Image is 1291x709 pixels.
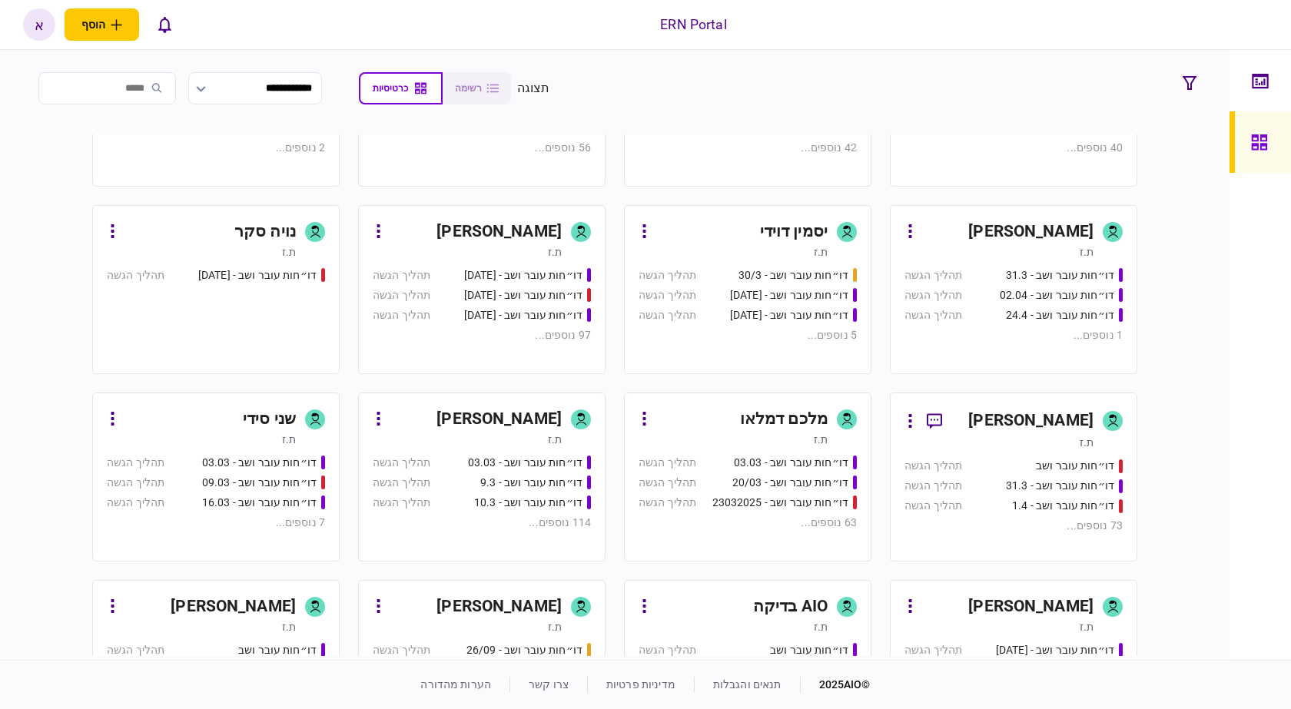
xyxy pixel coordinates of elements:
div: דו״חות עובר ושב - 23032025 [712,495,848,511]
div: דו״חות עובר ושב [238,642,317,658]
div: ת.ז [1080,435,1094,450]
div: דו״חות עובר ושב - 19.3.25 [464,287,582,303]
a: יסמין דוידית.זדו״חות עובר ושב - 30/3תהליך הגשהדו״חות עובר ושב - 31.08.25תהליך הגשהדו״חות עובר ושב... [624,205,871,374]
span: רשימה [455,83,482,94]
div: תהליך הגשה [904,287,962,303]
div: דו״חות עובר ושב - 09.03 [202,475,317,491]
a: [PERSON_NAME]ת.זדו״חות עובר ושב - 03.03תהליך הגשהדו״חות עובר ושב - 9.3תהליך הגשהדו״חות עובר ושב -... [358,393,606,562]
div: דו״חות עובר ושב - 02/09/25 [730,307,848,323]
div: דו״חות עובר ושב - 26/09 [466,642,582,658]
div: תהליך הגשה [107,267,164,283]
div: [PERSON_NAME] [171,595,296,619]
div: ת.ז [548,432,562,447]
div: ת.ז [282,619,296,634]
div: [PERSON_NAME] [436,407,562,432]
div: ת.ז [282,244,296,260]
div: דו״חות עובר ושב - 19/03/2025 [464,267,582,283]
div: [PERSON_NAME] [436,595,562,619]
div: 7 נוספים ... [107,515,325,531]
div: תהליך הגשה [904,307,962,323]
div: תהליך הגשה [639,267,696,283]
div: תהליך הגשה [639,642,696,658]
button: א [23,8,55,41]
button: רשימה [443,72,511,104]
div: ת.ז [1080,619,1094,634]
a: שני סידית.זדו״חות עובר ושב - 03.03תהליך הגשהדו״חות עובר ושב - 09.03תהליך הגשהדו״חות עובר ושב - 16... [92,393,340,562]
div: יסמין דוידי [760,220,828,244]
button: כרטיסיות [359,72,443,104]
div: תהליך הגשה [373,307,430,323]
button: פתח תפריט להוספת לקוח [65,8,139,41]
div: תהליך הגשה [373,475,430,491]
div: 5 נוספים ... [639,327,857,343]
div: דו״חות עובר ושב - 30/3 [738,267,848,283]
div: דו״חות עובר ושב - 31.3 [1006,267,1114,283]
div: © 2025 AIO [800,677,871,693]
span: כרטיסיות [373,83,408,94]
button: פתח רשימת התראות [148,8,181,41]
div: תהליך הגשה [639,287,696,303]
div: [PERSON_NAME] [968,220,1094,244]
div: דו״חות עובר ושב - 31.08.25 [730,287,848,303]
div: 42 נוספים ... [639,140,857,156]
div: דו״חות עובר ושב - 24.4 [1006,307,1114,323]
div: 2 נוספים ... [107,140,325,156]
div: AIO בדיקה [753,595,828,619]
div: דו״חות עובר ושב [1036,458,1114,474]
div: שני סידי [243,407,296,432]
div: תהליך הגשה [107,455,164,471]
div: תהליך הגשה [904,642,962,658]
div: תהליך הגשה [373,495,430,511]
div: 56 נוספים ... [373,140,591,156]
div: [PERSON_NAME] [436,220,562,244]
a: תנאים והגבלות [713,678,782,691]
div: דו״חות עובר ושב [770,642,848,658]
div: ת.ז [814,244,828,260]
div: תהליך הגשה [107,642,164,658]
div: תהליך הגשה [107,475,164,491]
div: תהליך הגשה [904,478,962,494]
div: ת.ז [814,432,828,447]
div: תהליך הגשה [639,495,696,511]
a: נויה סקרת.זדו״חות עובר ושב - 19.03.2025תהליך הגשה [92,205,340,374]
div: תהליך הגשה [107,495,164,511]
div: ת.ז [548,244,562,260]
div: ת.ז [282,432,296,447]
div: דו״חות עובר ושב - 03.03 [734,455,848,471]
div: מלכם דמלאו [740,407,828,432]
div: דו״חות עובר ושב - 10.3 [474,495,582,511]
a: מדיניות פרטיות [606,678,675,691]
div: 114 נוספים ... [373,515,591,531]
div: דו״חות עובר ושב - 16.03 [202,495,317,511]
div: דו״חות עובר ושב - 03.03 [202,455,317,471]
div: דו״חות עובר ושב - 20/03 [732,475,848,491]
a: [PERSON_NAME]ת.זדו״חות עובר ושב - 31.3תהליך הגשהדו״חות עובר ושב - 02.04תהליך הגשהדו״חות עובר ושב ... [890,205,1137,374]
div: דו״חות עובר ושב - 19.3.25 [464,307,582,323]
div: תהליך הגשה [904,498,962,514]
div: 97 נוספים ... [373,327,591,343]
div: תהליך הגשה [904,458,962,474]
div: תהליך הגשה [373,287,430,303]
a: מלכם דמלאות.זדו״חות עובר ושב - 03.03תהליך הגשהדו״חות עובר ושב - 20/03תהליך הגשהדו״חות עובר ושב - ... [624,393,871,562]
div: 40 נוספים ... [904,140,1123,156]
div: תהליך הגשה [373,267,430,283]
div: דו״חות עובר ושב - 9.3 [480,475,582,491]
div: דו״חות עובר ושב - 19.03.2025 [198,267,317,283]
div: ERN Portal [660,15,726,35]
div: ת.ז [814,619,828,634]
div: [PERSON_NAME] [968,409,1094,433]
div: 73 נוספים ... [904,518,1123,534]
div: תהליך הגשה [904,267,962,283]
div: תהליך הגשה [373,455,430,471]
div: דו״חות עובר ושב - 31.3 [1006,478,1114,494]
div: דו״חות עובר ושב - 03.03 [468,455,582,471]
div: ת.ז [1080,244,1094,260]
a: הערות מהדורה [420,678,491,691]
div: 1 נוספים ... [904,327,1123,343]
div: תצוגה [517,79,550,98]
div: תהליך הגשה [639,475,696,491]
div: דו״חות עובר ושב - 1.4 [1012,498,1114,514]
div: 63 נוספים ... [639,515,857,531]
div: תהליך הגשה [373,642,430,658]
